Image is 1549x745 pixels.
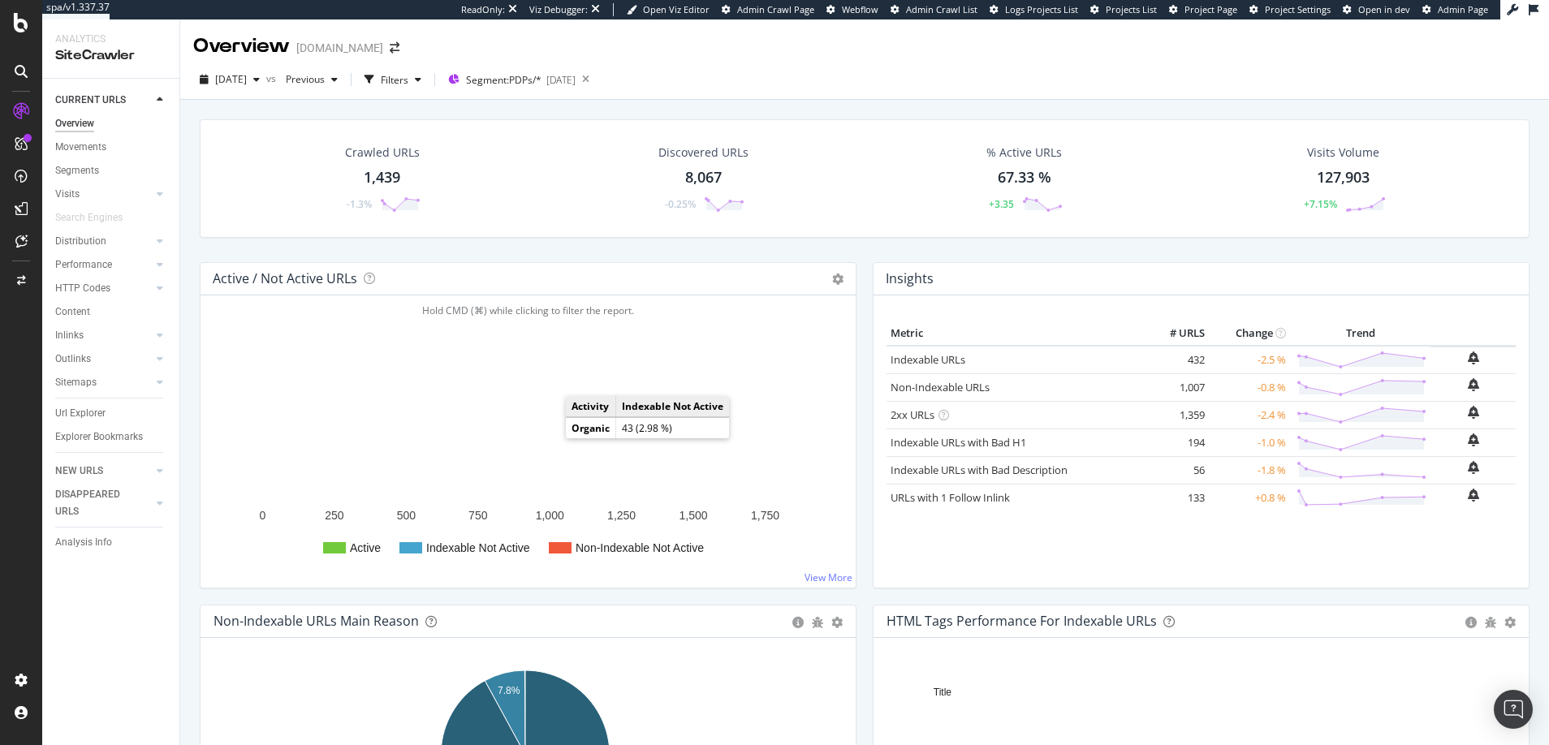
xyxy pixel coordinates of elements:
[55,162,99,179] div: Segments
[1144,373,1209,401] td: 1,007
[55,463,103,480] div: NEW URLS
[55,280,152,297] a: HTTP Codes
[1422,3,1488,16] a: Admin Page
[616,418,730,439] td: 43 (2.98 %)
[260,509,266,522] text: 0
[1209,484,1290,511] td: +0.8 %
[891,435,1026,450] a: Indexable URLs with Bad H1
[751,509,779,522] text: 1,750
[842,3,878,15] span: Webflow
[55,428,143,446] div: Explorer Bookmarks
[616,396,730,417] td: Indexable Not Active
[1468,406,1479,419] div: bell-plus
[643,3,710,15] span: Open Viz Editor
[1144,346,1209,374] td: 432
[607,509,636,522] text: 1,250
[1144,484,1209,511] td: 133
[55,209,139,226] a: Search Engines
[685,167,722,188] div: 8,067
[1144,401,1209,428] td: 1,359
[55,405,168,422] a: Url Explorer
[658,144,749,161] div: Discovered URLs
[1249,3,1331,16] a: Project Settings
[296,40,383,56] div: [DOMAIN_NAME]
[55,209,123,226] div: Search Engines
[266,71,279,85] span: vs
[193,67,266,93] button: [DATE]
[55,374,152,391] a: Sitemaps
[55,486,137,520] div: DISAPPEARED URLS
[1169,3,1237,16] a: Project Page
[891,352,965,367] a: Indexable URLs
[381,73,408,87] div: Filters
[1209,456,1290,484] td: -1.8 %
[214,613,419,629] div: Non-Indexable URLs Main Reason
[426,541,530,554] text: Indexable Not Active
[55,327,84,344] div: Inlinks
[1144,456,1209,484] td: 56
[55,327,152,344] a: Inlinks
[891,463,1068,477] a: Indexable URLs with Bad Description
[737,3,814,15] span: Admin Crawl Page
[1468,433,1479,446] div: bell-plus
[55,256,112,273] div: Performance
[1504,617,1516,628] div: gear
[461,3,505,16] div: ReadOnly:
[891,407,934,422] a: 2xx URLs
[55,233,106,250] div: Distribution
[55,186,80,203] div: Visits
[1485,617,1496,628] div: bug
[1468,378,1479,391] div: bell-plus
[665,197,696,211] div: -0.25%
[546,73,576,87] div: [DATE]
[536,509,564,522] text: 1,000
[1468,489,1479,502] div: bell-plus
[722,3,814,16] a: Admin Crawl Page
[1304,197,1337,211] div: +7.15%
[805,571,852,584] a: View More
[55,32,166,46] div: Analytics
[891,380,990,394] a: Non-Indexable URLs
[887,613,1157,629] div: HTML Tags Performance for Indexable URLs
[215,72,247,86] span: 2025 Aug. 10th
[1290,321,1430,346] th: Trend
[812,617,823,628] div: bug
[55,534,168,551] a: Analysis Info
[831,617,843,628] div: gear
[55,256,152,273] a: Performance
[214,321,843,575] svg: A chart.
[576,541,704,554] text: Non-Indexable Not Active
[627,3,710,16] a: Open Viz Editor
[345,144,420,161] div: Crawled URLs
[55,280,110,297] div: HTTP Codes
[680,509,708,522] text: 1,500
[55,534,112,551] div: Analysis Info
[55,486,152,520] a: DISAPPEARED URLS
[325,509,344,522] text: 250
[466,73,542,87] span: Segment: PDPs/*
[442,67,576,93] button: Segment:PDPs/*[DATE]
[1465,617,1477,628] div: circle-info
[566,396,616,417] td: Activity
[358,67,428,93] button: Filters
[55,351,152,368] a: Outlinks
[906,3,977,15] span: Admin Crawl List
[1144,321,1209,346] th: # URLS
[986,144,1062,161] div: % Active URLs
[1005,3,1078,15] span: Logs Projects List
[990,3,1078,16] a: Logs Projects List
[55,463,152,480] a: NEW URLS
[498,685,520,696] text: 7.8%
[397,509,416,522] text: 500
[891,3,977,16] a: Admin Crawl List
[1184,3,1237,15] span: Project Page
[1468,461,1479,474] div: bell-plus
[55,92,152,109] a: CURRENT URLS
[886,268,934,290] h4: Insights
[934,687,952,698] text: Title
[55,92,126,109] div: CURRENT URLS
[55,405,106,422] div: Url Explorer
[1358,3,1410,15] span: Open in dev
[279,72,325,86] span: Previous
